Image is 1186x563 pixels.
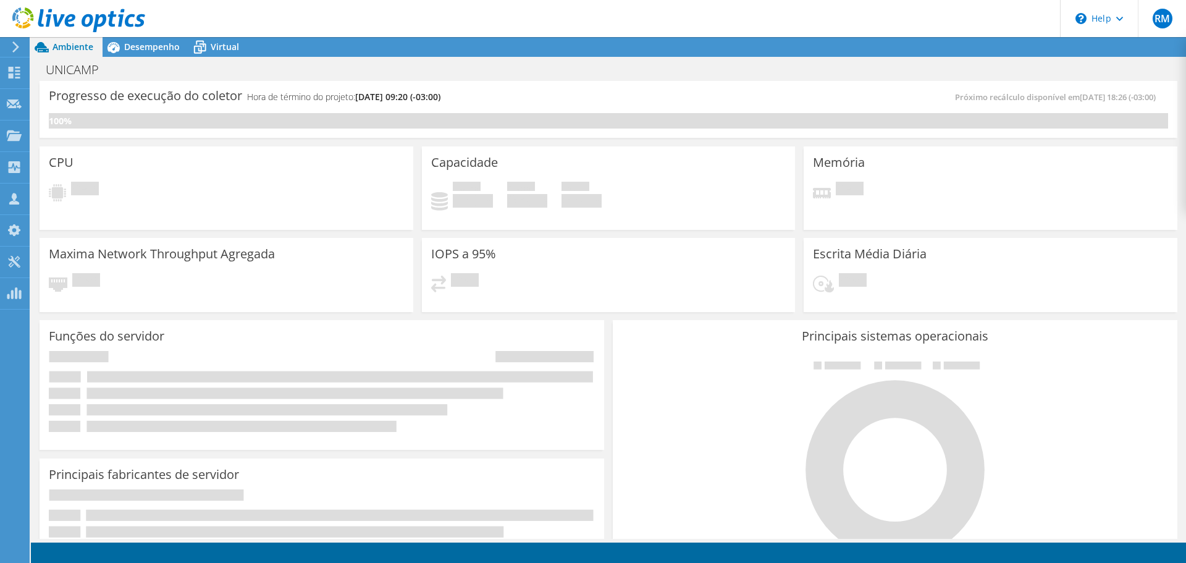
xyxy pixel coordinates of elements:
h3: Funções do servidor [49,329,164,343]
h3: CPU [49,156,74,169]
h4: Hora de término do projeto: [247,90,440,104]
span: Total [561,182,589,194]
span: Pendente [839,273,867,290]
span: Pendente [72,273,100,290]
span: Usado [453,182,481,194]
span: Virtual [211,41,239,53]
h3: Maxima Network Throughput Agregada [49,247,275,261]
span: Pendente [836,182,864,198]
h3: Principais sistemas operacionais [622,329,1168,343]
svg: \n [1075,13,1087,24]
h3: Escrita Média Diária [813,247,927,261]
h3: Principais fabricantes de servidor [49,468,239,481]
span: Ambiente [53,41,93,53]
span: [DATE] 09:20 (-03:00) [355,91,440,103]
h3: Memória [813,156,865,169]
h3: IOPS a 95% [431,247,496,261]
span: Desempenho [124,41,180,53]
h4: 0 GiB [561,194,602,208]
h4: 0 GiB [453,194,493,208]
span: Próximo recálculo disponível em [955,91,1162,103]
span: [DATE] 18:26 (-03:00) [1080,91,1156,103]
span: Disponível [507,182,535,194]
h4: 0 GiB [507,194,547,208]
span: RM [1153,9,1172,28]
span: Pendente [451,273,479,290]
h3: Capacidade [431,156,498,169]
h1: UNICAMP [40,63,118,77]
span: Pendente [71,182,99,198]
